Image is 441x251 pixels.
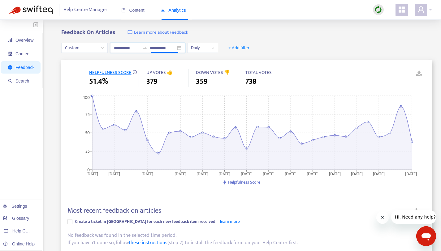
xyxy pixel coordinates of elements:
[374,6,382,14] img: sync.dc5367851b00ba804db3.png
[285,170,297,177] tspan: [DATE]
[67,206,161,215] h4: Most recent feedback on articles
[15,65,34,70] span: Feedback
[121,8,145,13] span: Content
[219,170,231,177] tspan: [DATE]
[89,69,131,76] span: HELPFULNESS SCORE
[224,43,254,53] button: + Add filter
[161,8,186,13] span: Analytics
[245,76,256,87] span: 738
[351,170,363,177] tspan: [DATE]
[373,170,385,177] tspan: [DATE]
[12,228,38,233] span: Help Centers
[75,218,215,225] span: Create a ticket in [GEOGRAPHIC_DATA] for each new feedback item received
[128,30,132,35] img: image-link
[3,204,27,209] a: Settings
[329,170,341,177] tspan: [DATE]
[398,6,405,13] span: appstore
[161,8,165,12] span: area-chart
[220,218,240,225] a: learn more
[197,170,209,177] tspan: [DATE]
[196,76,208,87] span: 359
[15,51,31,56] span: Content
[85,148,90,155] tspan: 25
[8,52,12,56] span: container
[376,211,389,224] iframe: Close message
[191,43,214,53] span: Daily
[15,79,29,83] span: Search
[142,45,147,50] span: swap-right
[228,179,260,186] span: Helpfulness Score
[87,166,90,173] tspan: 0
[8,65,12,70] span: message
[405,170,417,177] tspan: [DATE]
[417,6,425,13] span: user
[245,69,272,76] span: TOTAL VOTES
[128,29,188,36] a: Learn more about Feedback
[228,44,250,52] span: + Add filter
[85,129,90,136] tspan: 50
[85,111,90,118] tspan: 75
[8,79,12,83] span: search
[9,6,53,14] img: Swifteq
[196,69,230,76] span: DOWN VOTES 👎
[307,170,319,177] tspan: [DATE]
[146,76,158,87] span: 379
[121,8,126,12] span: book
[146,69,173,76] span: UP VOTES 👍
[3,216,29,221] a: Glossary
[89,76,108,87] span: 51.4%
[61,28,115,37] b: Feedback On Articles
[67,239,426,247] div: If you haven't done so, follow (step 2) to install the feedback form on your Help Center first.
[175,170,186,177] tspan: [DATE]
[3,241,35,246] a: Online Help
[8,38,12,42] span: signal
[391,210,436,224] iframe: Message from company
[142,45,147,50] span: to
[142,170,153,177] tspan: [DATE]
[241,170,253,177] tspan: [DATE]
[109,170,120,177] tspan: [DATE]
[129,239,167,247] a: these instructions
[83,94,90,101] tspan: 100
[86,170,98,177] tspan: [DATE]
[15,38,33,43] span: Overview
[134,29,188,36] span: Learn more about Feedback
[63,4,107,16] span: Help Center Manager
[65,43,104,53] span: Custom
[67,232,426,239] div: No feedback was found in the selected time period.
[416,226,436,246] iframe: Button to launch messaging window
[263,170,275,177] tspan: [DATE]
